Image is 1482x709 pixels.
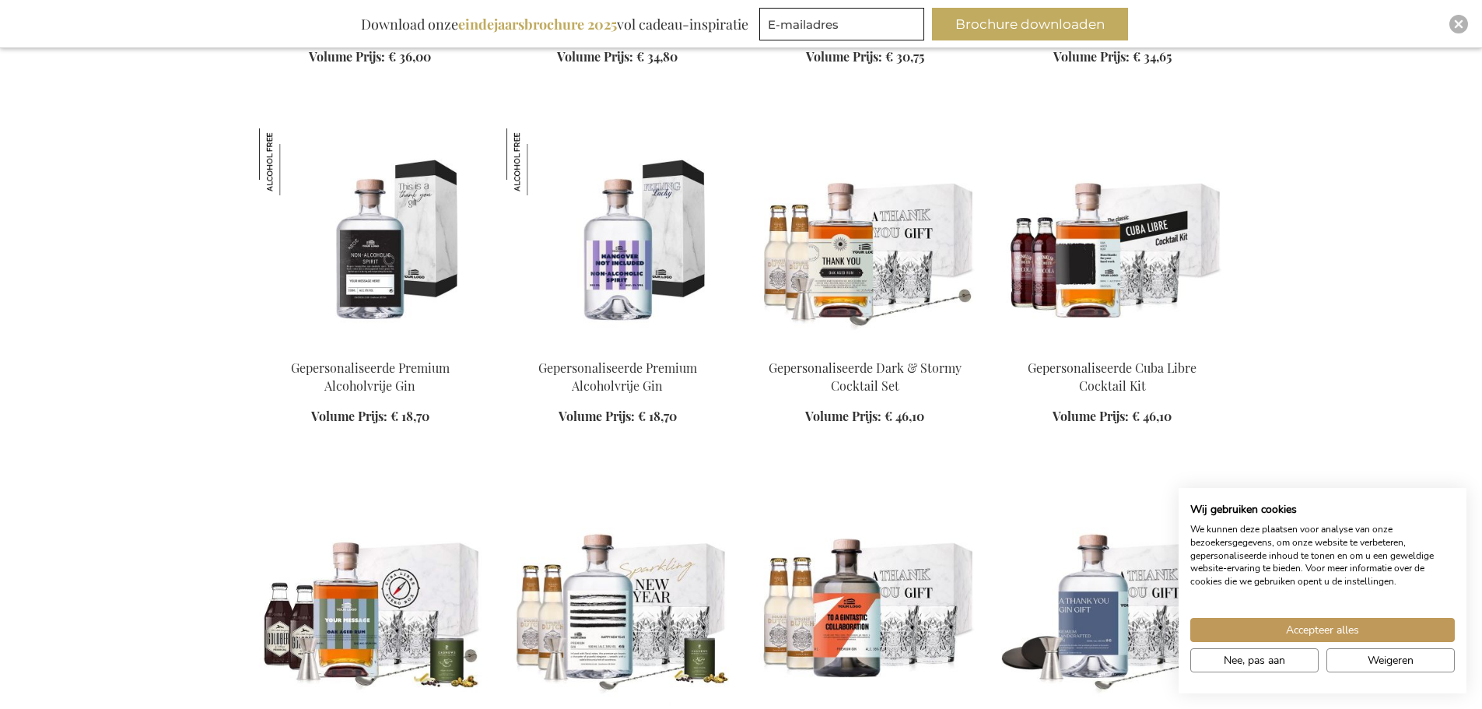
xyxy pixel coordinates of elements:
[506,128,729,346] img: Personalised Premium Non-Alcoholic Spirit
[259,488,482,706] img: Personalised Rum
[805,408,924,426] a: Volume Prijs: € 46,10
[1286,622,1359,638] span: Accepteer alles
[885,48,924,65] span: € 30,75
[557,48,678,66] a: Volume Prijs: € 34,80
[754,340,976,355] a: Personalised Dark & Stormy Cocktail Set
[388,48,431,65] span: € 36,00
[1132,408,1172,424] span: € 46,10
[805,408,881,424] span: Volume Prijs:
[759,8,924,40] input: E-mailadres
[1053,408,1172,426] a: Volume Prijs: € 46,10
[754,128,976,346] img: Personalised Dark & Stormy Cocktail Set
[538,360,697,394] a: Gepersonaliseerde Premium Alcoholvrije Gin
[1190,648,1319,672] button: Pas cookie voorkeuren aan
[311,408,387,424] span: Volume Prijs:
[259,128,326,195] img: Gepersonaliseerde Premium Alcoholvrije Gin
[309,48,431,66] a: Volume Prijs: € 36,00
[1001,340,1224,355] a: Personalised Cuba Libre Cocktail Kit
[1224,652,1285,669] span: Nee, pas aan
[1001,128,1224,346] img: Personalised Cuba Libre Cocktail Kit
[311,408,429,426] a: Volume Prijs: € 18,70
[1326,648,1455,672] button: Alle cookies weigeren
[1028,360,1196,394] a: Gepersonaliseerde Cuba Libre Cocktail Kit
[638,408,677,424] span: € 18,70
[759,8,929,45] form: marketing offers and promotions
[806,48,924,66] a: Volume Prijs: € 30,75
[506,128,573,195] img: Gepersonaliseerde Premium Alcoholvrije Gin
[1449,15,1468,33] div: Close
[506,340,729,355] a: Personalised Premium Non-Alcoholic Spirit Gepersonaliseerde Premium Alcoholvrije Gin
[259,128,482,346] img: Personalised Premium Non-Alcoholic Gin
[559,408,635,424] span: Volume Prijs:
[769,360,962,394] a: Gepersonaliseerde Dark & Stormy Cocktail Set
[557,48,633,65] span: Volume Prijs:
[1001,488,1224,706] img: Personalised Gin Serving Set
[1053,48,1130,65] span: Volume Prijs:
[259,340,482,355] a: Personalised Premium Non-Alcoholic Gin Gepersonaliseerde Premium Alcoholvrije Gin
[309,48,385,65] span: Volume Prijs:
[1190,503,1455,517] h2: Wij gebruiken cookies
[636,48,678,65] span: € 34,80
[806,48,882,65] span: Volume Prijs:
[506,488,729,706] img: Personalised Gin & Ginger Beer Apéro Cocktail Set
[754,488,976,706] img: Personalised Gin & Ginger Beer Cocktail Set
[291,360,450,394] a: Gepersonaliseerde Premium Alcoholvrije Gin
[1053,408,1129,424] span: Volume Prijs:
[458,15,617,33] b: eindejaarsbrochure 2025
[1053,48,1172,66] a: Volume Prijs: € 34,65
[391,408,429,424] span: € 18,70
[1190,618,1455,642] button: Accepteer alle cookies
[932,8,1128,40] button: Brochure downloaden
[1190,523,1455,588] p: We kunnen deze plaatsen voor analyse van onze bezoekersgegevens, om onze website te verbeteren, g...
[1454,19,1463,29] img: Close
[885,408,924,424] span: € 46,10
[1133,48,1172,65] span: € 34,65
[559,408,677,426] a: Volume Prijs: € 18,70
[354,8,755,40] div: Download onze vol cadeau-inspiratie
[1368,652,1414,669] span: Weigeren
